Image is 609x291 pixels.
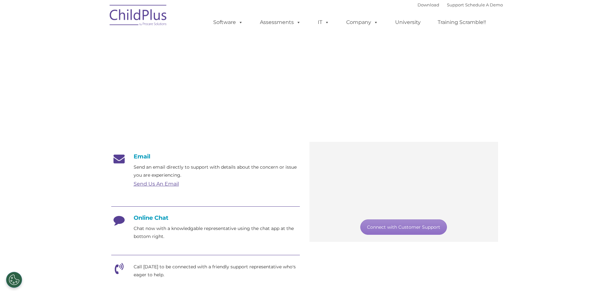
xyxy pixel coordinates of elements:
[134,163,300,179] p: Send an email directly to support with details about the concern or issue you are experiencing.
[431,16,492,29] a: Training Scramble!!
[389,16,427,29] a: University
[111,153,300,160] h4: Email
[340,16,385,29] a: Company
[111,214,300,221] h4: Online Chat
[418,2,439,7] a: Download
[447,2,464,7] a: Support
[465,2,503,7] a: Schedule A Demo
[254,16,307,29] a: Assessments
[207,16,249,29] a: Software
[134,181,179,187] a: Send Us An Email
[134,263,300,279] p: Call [DATE] to be connected with a friendly support representative who's eager to help.
[311,16,336,29] a: IT
[134,225,300,241] p: Chat now with a knowledgable representative using the chat app at the bottom right.
[6,272,22,288] button: Cookies Settings
[360,219,447,235] a: Connect with Customer Support
[418,2,503,7] font: |
[106,0,170,32] img: ChildPlus by Procare Solutions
